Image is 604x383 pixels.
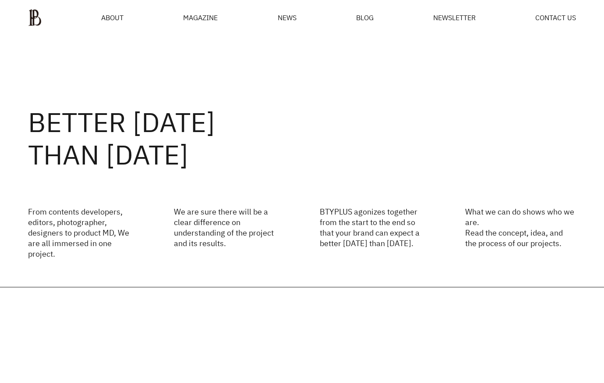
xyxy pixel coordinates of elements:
[320,206,431,259] p: BTYPLUS agonizes together from the start to the end so that your brand can expect a better [DATE]...
[183,14,218,21] div: MAGAZINE
[101,14,124,21] a: ABOUT
[278,14,297,21] a: NEWS
[535,14,576,21] a: CONTACT US
[174,206,285,259] p: We are sure there will be a clear difference on understanding of the project and its results.
[28,106,576,171] h2: BETTER [DATE] THAN [DATE]
[433,14,476,21] a: NEWSLETTER
[28,9,42,26] img: ba379d5522eb3.png
[465,206,576,259] p: What we can do shows who we are. Read the concept, idea, and the process of our projects.
[28,206,139,259] p: From contents developers, editors, photographer, designers to product MD, We are all immersed in ...
[356,14,374,21] a: BLOG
